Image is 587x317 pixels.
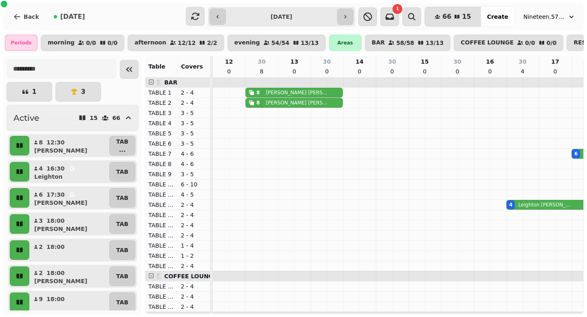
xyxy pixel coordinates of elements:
p: 1 - 4 [181,242,207,250]
p: TABLE 6 [148,140,174,148]
button: TAB [109,240,135,260]
p: 30 [388,58,396,66]
span: 15 [462,13,471,20]
p: 18:00 [46,243,65,251]
p: 2 [38,269,43,277]
span: 66 [442,13,451,20]
p: Leighton [PERSON_NAME] [518,202,571,208]
p: 0 [291,67,298,75]
div: 8 [256,100,260,106]
button: 218:00[PERSON_NAME] [31,266,108,286]
span: 1 [396,7,399,11]
p: 6 - 10 [181,180,207,188]
p: [PERSON_NAME] [34,199,87,207]
p: TAB [116,168,128,176]
p: TABLE 15 [148,211,174,219]
p: 2 - 4 [181,99,207,107]
p: [PERSON_NAME] [PERSON_NAME] [266,89,330,96]
div: Periods [5,35,38,51]
p: BAR [372,40,385,46]
p: 3 [81,89,85,95]
p: 2 - 4 [181,89,207,97]
button: 918:00 [31,293,108,312]
p: 18:00 [46,269,65,277]
span: 🍴 COFFEE LOUNGE [155,273,217,279]
p: [PERSON_NAME] [PERSON_NAME] [266,100,330,106]
p: evening [234,40,260,46]
p: ... [116,146,128,154]
button: Collapse sidebar [120,60,139,79]
p: 4 [38,164,43,173]
p: 30 [519,58,526,66]
p: 30 [453,58,461,66]
p: 17:30 [46,191,65,199]
p: TABLE 12 [148,191,174,199]
p: TABLE 9 [148,170,174,178]
button: COFFEE LOUNGE0/00/0 [454,35,563,51]
button: TAB [109,266,135,286]
div: 8 [256,89,260,96]
p: TABLE 2 [148,99,174,107]
p: 30 [258,58,265,66]
p: 16 [486,58,494,66]
p: 2 - 4 [181,211,207,219]
p: TABLE 4 [148,119,174,127]
button: Active1566 [7,105,139,131]
p: 16:30 [46,164,65,173]
p: 0 [389,67,395,75]
button: TAB... [109,136,135,155]
p: 0 [552,67,558,75]
button: evening54/5413/13 [227,35,326,51]
p: 17 [551,58,559,66]
button: 416:30Leighton [31,162,108,182]
p: 4 [519,67,526,75]
p: 0 / 0 [108,40,118,46]
span: [DATE] [60,13,85,20]
p: 13 / 13 [301,40,319,46]
p: 1 [32,89,36,95]
p: 0 / 0 [86,40,96,46]
p: 4 - 6 [181,160,207,168]
p: TABLE 14 [148,201,174,209]
span: Back [24,14,39,20]
p: 3 - 5 [181,109,207,117]
span: Create [487,14,508,20]
p: 0 [356,67,363,75]
p: 54 / 54 [271,40,289,46]
p: 12:30 [46,138,65,146]
p: 18:00 [46,295,65,303]
p: 58 / 58 [396,40,414,46]
p: TABLE 10 [148,180,174,188]
p: TABLE 19 [148,252,174,260]
span: 🍴 BAR [155,79,177,86]
p: 12 / 12 [178,40,196,46]
p: 2 [38,243,43,251]
button: 3 [55,82,101,102]
p: 0 / 0 [547,40,557,46]
button: 617:30[PERSON_NAME] [31,188,108,208]
p: [PERSON_NAME] [34,277,87,285]
p: 14 [355,58,363,66]
p: TABLE 1 [148,89,174,97]
p: 0 [421,67,428,75]
p: 2 - 4 [181,221,207,229]
p: 0 [324,67,330,75]
button: 218:00 [31,240,108,260]
p: TAB [116,246,128,254]
p: TABLE 5 [148,129,174,137]
p: TAB [116,194,128,202]
span: Covers [181,63,203,70]
button: BAR58/5813/13 [365,35,450,51]
p: TAB [116,220,128,228]
p: [PERSON_NAME] [34,146,87,155]
p: 3 - 5 [181,129,207,137]
button: 1 [7,82,52,102]
p: TABLE 8 [148,160,174,168]
p: 13 [290,58,298,66]
p: TABLE 3 [148,109,174,117]
p: 2 - 4 [181,231,207,239]
p: 3 - 5 [181,140,207,148]
span: Table [148,63,166,70]
div: 4 [509,202,512,208]
p: 4 - 6 [181,150,207,158]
